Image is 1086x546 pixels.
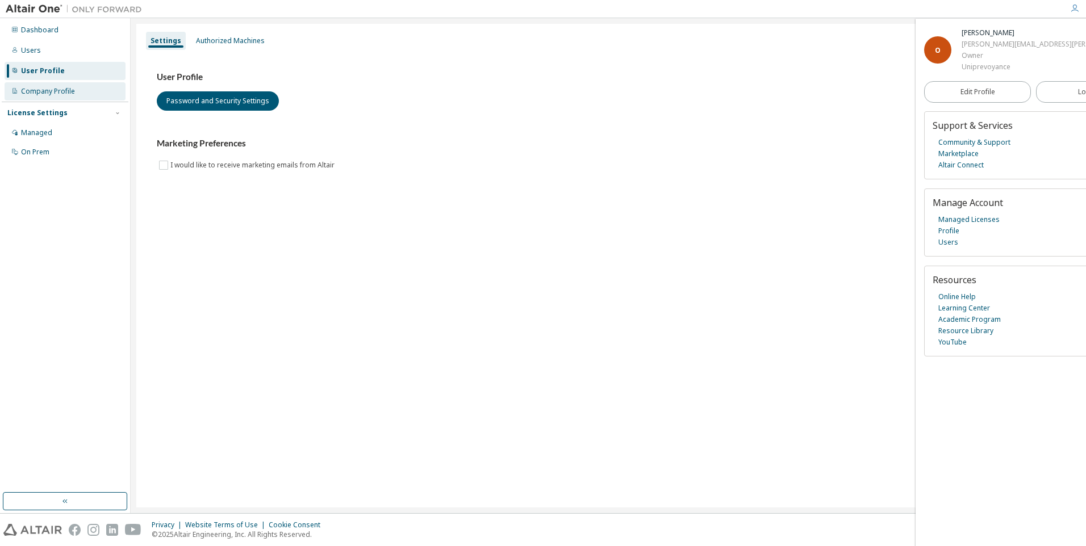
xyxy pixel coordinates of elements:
[938,237,958,248] a: Users
[87,524,99,536] img: instagram.svg
[935,45,941,55] span: O
[938,137,1010,148] a: Community & Support
[21,66,65,75] div: User Profile
[933,274,976,286] span: Resources
[938,159,984,171] a: Altair Connect
[157,138,1060,149] h3: Marketing Preferences
[157,91,279,111] button: Password and Security Settings
[196,36,265,45] div: Authorized Machines
[924,81,1031,103] a: Edit Profile
[170,158,337,172] label: I would like to receive marketing emails from Altair
[269,520,327,530] div: Cookie Consent
[21,148,49,157] div: On Prem
[125,524,141,536] img: youtube.svg
[6,3,148,15] img: Altair One
[157,72,1060,83] h3: User Profile
[152,520,185,530] div: Privacy
[21,26,59,35] div: Dashboard
[21,128,52,137] div: Managed
[7,108,68,117] div: License Settings
[185,520,269,530] div: Website Terms of Use
[933,196,1003,209] span: Manage Account
[106,524,118,536] img: linkedin.svg
[938,291,976,303] a: Online Help
[69,524,81,536] img: facebook.svg
[938,225,959,237] a: Profile
[960,87,995,96] span: Edit Profile
[3,524,62,536] img: altair_logo.svg
[21,87,75,96] div: Company Profile
[938,314,1001,325] a: Academic Program
[151,36,181,45] div: Settings
[938,325,993,337] a: Resource Library
[152,530,327,539] p: © 2025 Altair Engineering, Inc. All Rights Reserved.
[938,337,967,348] a: YouTube
[938,303,990,314] a: Learning Center
[938,214,1000,225] a: Managed Licenses
[938,148,979,159] a: Marketplace
[21,46,41,55] div: Users
[933,119,1013,132] span: Support & Services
